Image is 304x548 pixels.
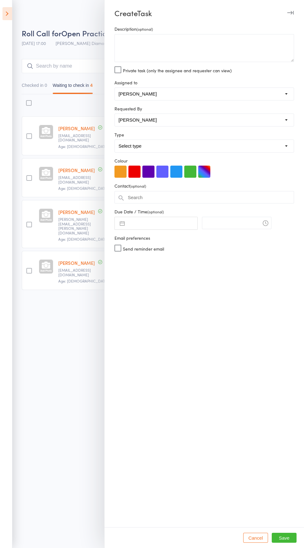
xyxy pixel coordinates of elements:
span: Private task (only the assignee and requester can view) [123,65,232,74]
label: Requested By [114,106,294,111]
label: Email preferences [114,235,294,240]
label: Colour [114,158,294,163]
label: Assigned to [114,80,294,85]
div: Create Task [105,9,304,17]
label: Due Date / Time [114,209,294,214]
small: (optional) [136,27,153,32]
label: Contact [114,183,294,189]
input: Search [114,191,294,203]
label: Description [114,26,294,32]
button: Save [272,533,297,543]
small: (optional) [147,209,164,214]
small: (optional) [130,184,146,189]
label: Type [114,132,294,137]
span: Send reminder email [123,243,164,252]
button: Cancel [243,533,268,543]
